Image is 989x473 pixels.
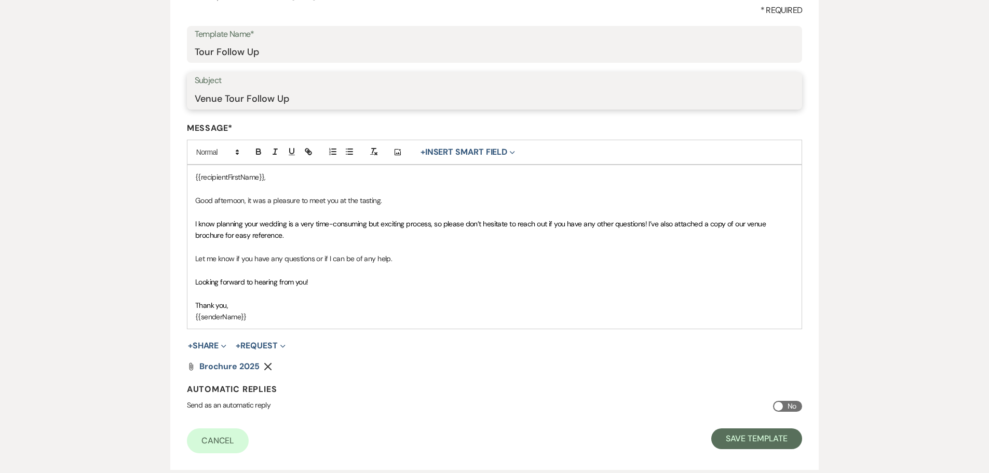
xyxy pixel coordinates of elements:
[195,301,228,310] span: Thank you,
[195,73,795,88] label: Subject
[199,361,260,372] span: Brochure 2025
[187,400,270,410] span: Send as an automatic reply
[188,342,193,350] span: +
[761,4,803,17] span: * Required
[188,342,227,350] button: Share
[195,277,308,287] span: Looking forward to hearing from you!
[417,146,519,158] button: Insert Smart Field
[187,123,803,133] label: Message*
[195,171,794,183] p: {{recipientFirstName}},
[199,362,260,371] a: Brochure 2025
[195,219,768,240] span: I know planning your wedding is a very time-consuming but exciting process, so please don’t hesit...
[187,428,249,453] a: Cancel
[711,428,802,449] button: Save Template
[421,148,425,156] span: +
[195,195,794,206] p: Good afternoon, it was a pleasure to meet you at the tasting.
[187,384,803,395] h4: Automatic Replies
[195,27,795,42] label: Template Name*
[195,311,794,322] p: {{senderName}}
[788,400,796,413] span: No
[195,253,794,264] p: Let me know if you have any questions or if I can be of any help.
[236,342,285,350] button: Request
[236,342,240,350] span: +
